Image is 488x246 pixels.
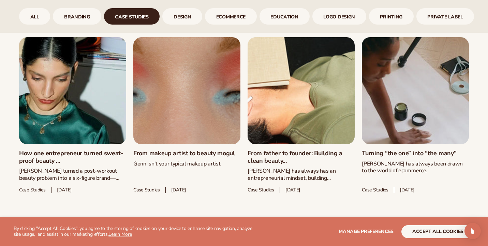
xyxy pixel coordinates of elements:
[260,8,310,25] div: 6 / 9
[312,8,366,25] a: logo design
[339,225,394,238] button: Manage preferences
[108,231,132,237] a: Learn More
[362,150,469,157] a: Turning “the one” into “the many”
[162,8,202,25] a: design
[416,8,474,25] div: 9 / 9
[248,187,274,193] span: Case studies
[339,228,394,235] span: Manage preferences
[133,150,240,157] a: From makeup artist to beauty mogul
[205,8,257,25] div: 5 / 9
[416,8,474,25] a: Private Label
[53,8,101,25] div: 2 / 9
[53,8,101,25] a: branding
[464,223,481,239] div: Open Intercom Messenger
[19,8,50,25] div: 1 / 9
[19,150,126,164] a: How one entrepreneur turned sweat-proof beauty ...
[312,8,366,25] div: 7 / 9
[401,225,474,238] button: accept all cookies
[205,8,257,25] a: ecommerce
[260,8,310,25] a: Education
[104,8,160,25] div: 3 / 9
[369,8,414,25] a: printing
[369,8,414,25] div: 8 / 9
[14,226,253,237] p: By clicking "Accept All Cookies", you agree to the storing of cookies on your device to enhance s...
[104,8,160,25] a: case studies
[19,8,50,25] a: All
[362,187,388,193] span: Case studies
[248,150,355,164] a: From father to founder: Building a clean beauty...
[19,187,46,193] span: Case studies
[162,8,202,25] div: 4 / 9
[133,187,160,193] span: Case studies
